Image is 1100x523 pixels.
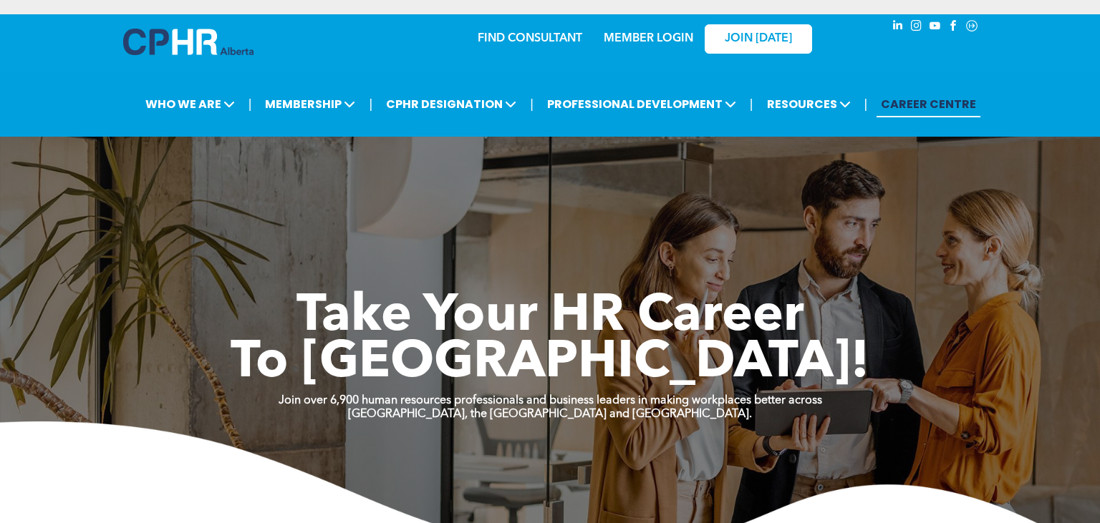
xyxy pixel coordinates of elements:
[964,18,980,37] a: Social network
[604,33,693,44] a: MEMBER LOGIN
[877,91,980,117] a: CAREER CENTRE
[705,24,812,54] a: JOIN [DATE]
[864,89,868,119] li: |
[478,33,582,44] a: FIND CONSULTANT
[279,395,822,406] strong: Join over 6,900 human resources professionals and business leaders in making workplaces better ac...
[296,291,804,343] span: Take Your HR Career
[725,32,792,46] span: JOIN [DATE]
[945,18,961,37] a: facebook
[763,91,855,117] span: RESOURCES
[231,338,869,389] span: To [GEOGRAPHIC_DATA]!
[369,89,372,119] li: |
[908,18,924,37] a: instagram
[927,18,942,37] a: youtube
[530,89,534,119] li: |
[543,91,740,117] span: PROFESSIONAL DEVELOPMENT
[141,91,239,117] span: WHO WE ARE
[382,91,521,117] span: CPHR DESIGNATION
[348,409,752,420] strong: [GEOGRAPHIC_DATA], the [GEOGRAPHIC_DATA] and [GEOGRAPHIC_DATA].
[889,18,905,37] a: linkedin
[123,29,254,55] img: A blue and white logo for cp alberta
[249,89,252,119] li: |
[750,89,753,119] li: |
[261,91,360,117] span: MEMBERSHIP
